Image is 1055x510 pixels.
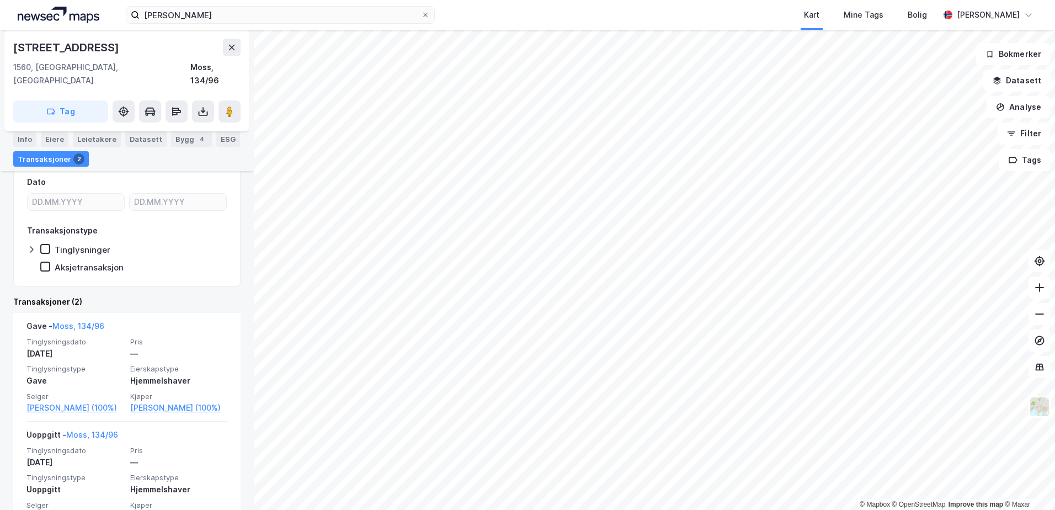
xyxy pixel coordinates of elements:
[140,7,421,23] input: Søk på adresse, matrikkel, gårdeiere, leietakere eller personer
[130,456,227,469] div: —
[26,428,118,446] div: Uoppgitt -
[26,392,124,401] span: Selger
[196,134,207,145] div: 4
[130,401,227,415] a: [PERSON_NAME] (100%)
[26,347,124,360] div: [DATE]
[999,149,1051,171] button: Tags
[26,364,124,374] span: Tinglysningstype
[26,320,104,337] div: Gave -
[130,364,227,374] span: Eierskapstype
[13,151,89,167] div: Transaksjoner
[130,446,227,455] span: Pris
[13,61,190,87] div: 1560, [GEOGRAPHIC_DATA], [GEOGRAPHIC_DATA]
[26,483,124,496] div: Uoppgitt
[130,473,227,482] span: Eierskapstype
[26,456,124,469] div: [DATE]
[13,39,121,56] div: [STREET_ADDRESS]
[52,321,104,331] a: Moss, 134/96
[216,131,240,147] div: ESG
[66,430,118,439] a: Moss, 134/96
[892,501,946,508] a: OpenStreetMap
[125,131,167,147] div: Datasett
[1029,396,1050,417] img: Z
[26,401,124,415] a: [PERSON_NAME] (100%)
[26,473,124,482] span: Tinglysningstype
[949,501,1003,508] a: Improve this map
[130,501,227,510] span: Kjøper
[860,501,890,508] a: Mapbox
[13,100,108,123] button: Tag
[130,483,227,496] div: Hjemmelshaver
[18,7,99,23] img: logo.a4113a55bc3d86da70a041830d287a7e.svg
[27,224,98,237] div: Transaksjonstype
[130,194,226,210] input: DD.MM.YYYY
[130,347,227,360] div: —
[26,374,124,387] div: Gave
[1000,457,1055,510] div: Kontrollprogram for chat
[26,446,124,455] span: Tinglysningsdato
[55,245,110,255] div: Tinglysninger
[1000,457,1055,510] iframe: Chat Widget
[13,131,36,147] div: Info
[130,392,227,401] span: Kjøper
[130,337,227,347] span: Pris
[130,374,227,387] div: Hjemmelshaver
[171,131,212,147] div: Bygg
[26,337,124,347] span: Tinglysningsdato
[55,262,124,273] div: Aksjetransaksjon
[41,131,68,147] div: Eiere
[13,295,241,309] div: Transaksjoner (2)
[73,131,121,147] div: Leietakere
[26,501,124,510] span: Selger
[983,70,1051,92] button: Datasett
[957,8,1020,22] div: [PERSON_NAME]
[804,8,819,22] div: Kart
[976,43,1051,65] button: Bokmerker
[998,123,1051,145] button: Filter
[73,153,84,164] div: 2
[987,96,1051,118] button: Analyse
[27,176,46,189] div: Dato
[190,61,241,87] div: Moss, 134/96
[844,8,883,22] div: Mine Tags
[908,8,927,22] div: Bolig
[28,194,124,210] input: DD.MM.YYYY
